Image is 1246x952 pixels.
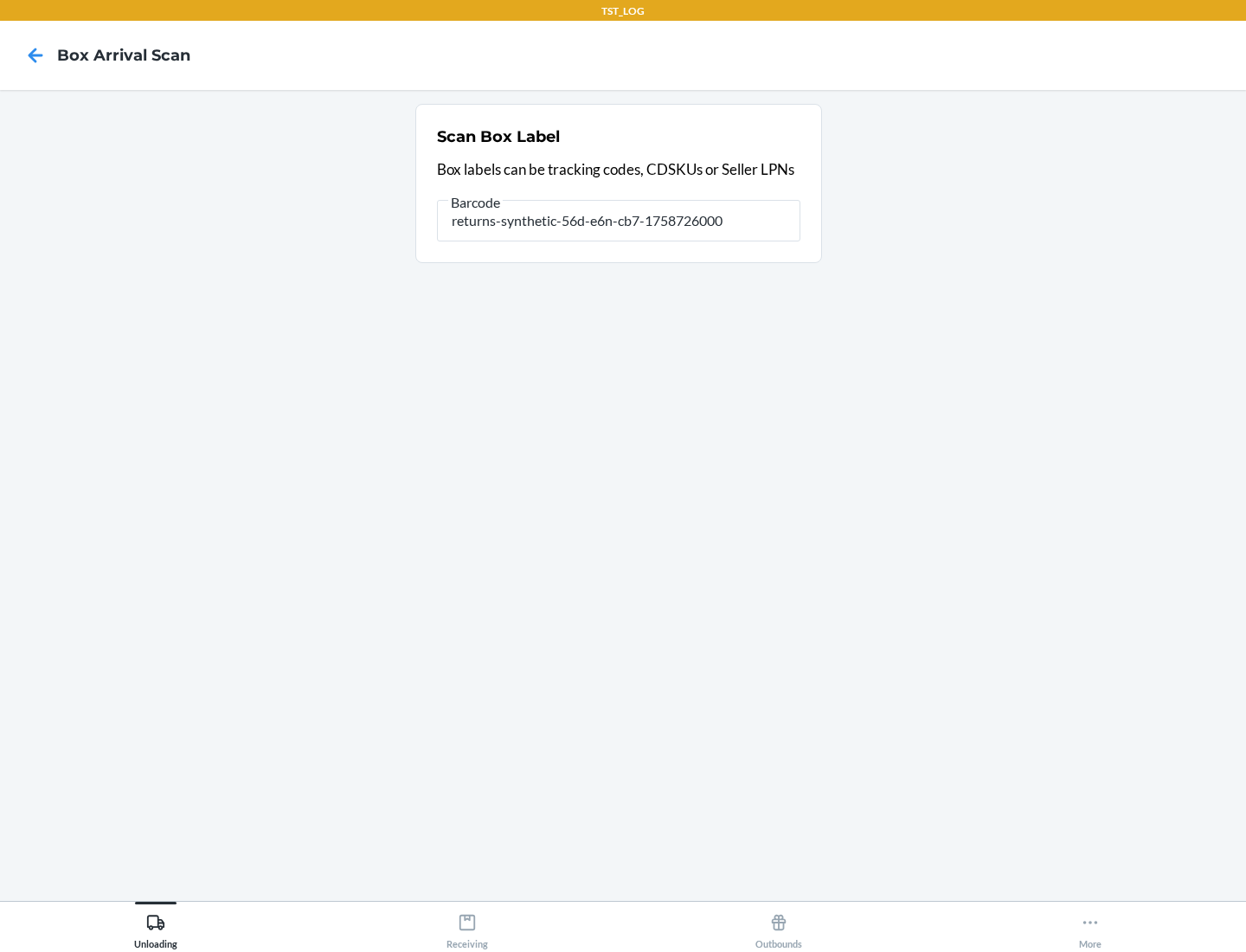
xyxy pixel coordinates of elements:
div: Outbounds [755,906,802,949]
div: Unloading [134,906,177,949]
div: Receiving [446,906,488,949]
button: Outbounds [623,902,934,949]
h4: Box Arrival Scan [57,44,190,67]
p: TST_LOG [601,3,645,19]
span: Barcode [448,194,503,211]
p: Box labels can be tracking codes, CDSKUs or Seller LPNs [437,158,800,181]
input: Barcode [437,200,800,241]
div: More [1079,906,1101,949]
button: More [934,902,1246,949]
h2: Scan Box Label [437,125,560,148]
button: Receiving [311,902,623,949]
